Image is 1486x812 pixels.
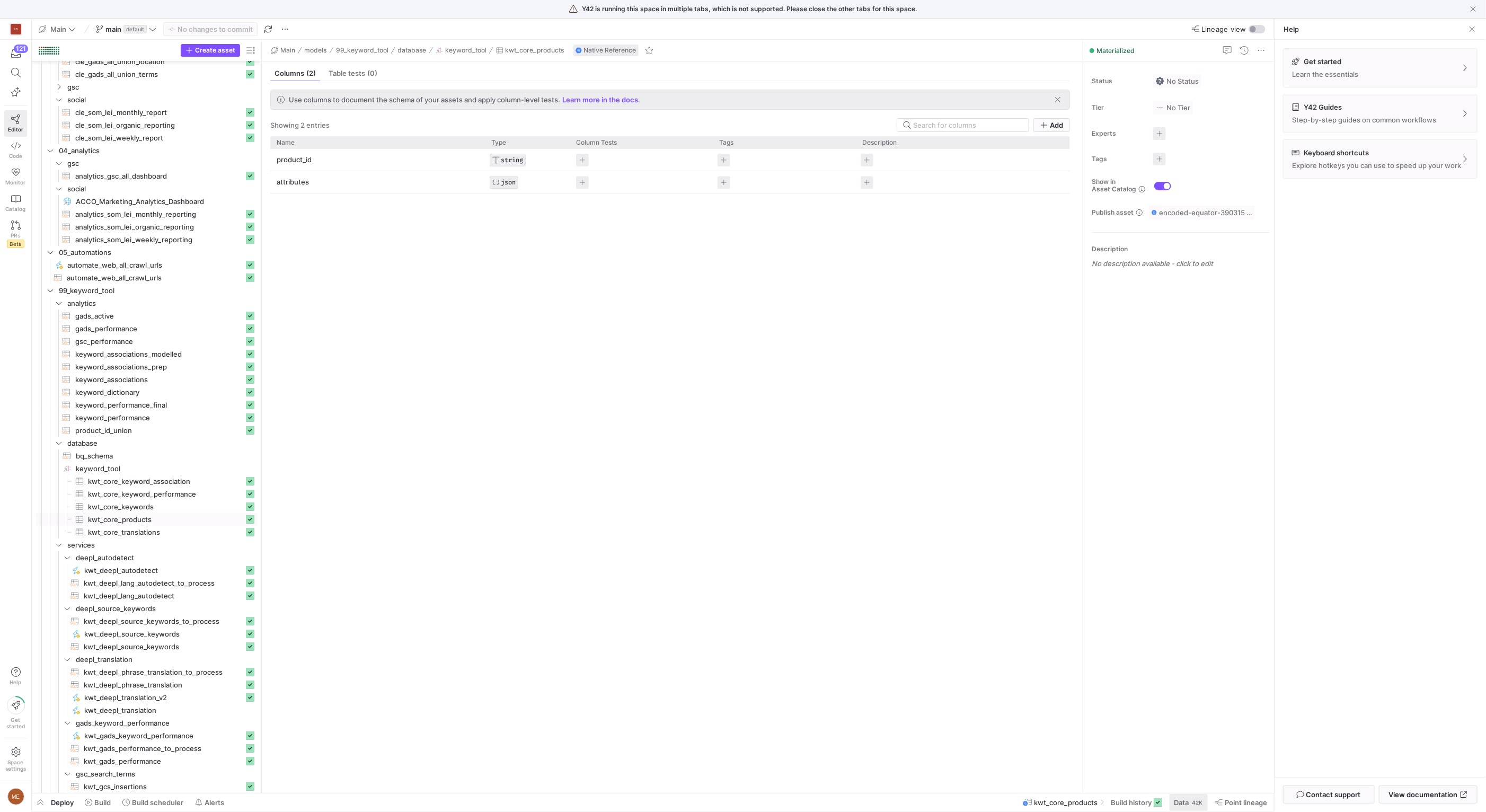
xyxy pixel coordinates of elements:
[36,666,257,678] div: Press SPACE to select this row.
[36,653,257,666] div: Press SPACE to select this row.
[84,781,244,793] span: kwt_gcs_insertions​​​​​​​​​​
[1156,77,1164,85] img: No status
[36,360,257,373] a: keyword_associations_prep​​​​​​​​​​
[36,131,257,144] div: Press SPACE to select this row.
[36,386,257,399] a: keyword_dictionary​​​​​​​​​​
[190,793,229,811] button: Alerts
[75,323,244,335] span: gads_performance​​​​​​​​​​
[36,131,257,144] a: cle_som_lei_weekly_report​​​​​​​​​​
[84,704,255,717] span: kwt_deepl_translation​​​​​
[36,259,257,271] a: automate_web_all_crawl_urls​​​​​
[36,208,257,220] div: Press SPACE to select this row.
[4,20,27,38] a: AB
[491,139,506,146] span: Type
[59,285,255,297] span: 99_keyword_tool
[67,272,244,284] span: automate_web_all_crawl_urls​​​​​​​​​​
[36,589,257,602] a: kwt_deepl_lang_autodetect​​​​​​​​​​
[36,424,257,437] div: Press SPACE to select this row.
[84,628,244,640] span: kwt_deepl_source_keywords​​​​​
[36,157,257,170] div: Press SPACE to select this row.
[862,139,897,146] span: Description
[76,654,255,666] span: deepl_translation
[36,271,257,284] div: Press SPACE to select this row.
[1106,793,1167,811] button: Build history
[36,68,257,81] div: Press SPACE to select this row.
[36,310,257,322] a: gads_active​​​​​​​​​​
[1292,70,1358,78] p: Learn the essentials
[270,121,330,129] div: Showing 2 entries
[80,793,116,811] button: Build
[1379,785,1478,804] a: View documentation
[582,5,917,13] span: Y42 is running this space in multiple tabs, which is not supported. Please close the other tabs f...
[36,144,257,157] div: Press SPACE to select this row.
[50,25,66,33] span: Main
[132,798,183,807] span: Build scheduler
[36,449,257,462] a: bq_schema​​​​​​​​​​
[123,25,147,33] span: default
[1283,785,1375,804] button: Contact support
[1050,121,1063,129] span: Add
[36,500,257,513] div: Press SPACE to select this row.
[913,121,1022,129] input: Search for columns
[36,640,257,653] div: Press SPACE to select this row.
[305,47,327,54] span: models
[84,730,244,742] span: kwt_gads_keyword_performance​​​​​
[36,195,257,208] div: Press SPACE to select this row.
[84,679,244,691] span: kwt_deepl_phrase_translation​​​​​​​​​​
[195,47,235,54] span: Create asset
[88,488,244,500] span: kwt_core_keyword_performance​​​​​​​​​
[1159,208,1252,217] span: encoded-equator-390315 / y42_main_main / source__keyword_tool__kwt_core_products
[336,47,388,54] span: 99_keyword_tool
[36,81,257,93] div: Press SPACE to select this row.
[67,183,255,195] span: social
[36,399,257,411] a: keyword_performance_final​​​​​​​​​​
[36,767,257,780] div: Press SPACE to select this row.
[76,603,255,615] span: deepl_source_keywords
[75,386,244,399] span: keyword_dictionary​​​​​​​​​​
[75,170,244,182] span: analytics_gsc_all_dashboard​​​​​​​​​​
[289,95,560,104] span: Use columns to document the schema of your assets and apply column-level tests.
[1092,104,1145,111] span: Tier
[75,208,244,220] span: analytics_som_lei_monthly_reporting​​​​​​​​​​
[75,107,244,119] span: cle_som_lei_monthly_report​​​​​​​​​​
[75,374,244,386] span: keyword_associations​​​​​​​​​​
[1092,130,1145,137] span: Experts
[275,70,316,77] span: Columns
[59,246,255,259] span: 05_automations
[36,335,257,348] a: gsc_performance​​​​​​​​​​
[36,55,257,68] div: Press SPACE to select this row.
[75,425,244,437] span: product_id_union​​​​​​​​​​
[36,195,257,208] a: ACCO_Marketing_Analytics_Dashboard​​​​​
[1283,48,1478,87] button: Get startedLearn the essentials
[289,95,647,104] div: .
[333,44,391,57] button: 99_keyword_tool
[36,322,257,335] div: Press SPACE to select this row.
[84,743,244,755] span: kwt_gads_performance_to_process​​​​​​​​​​
[75,348,244,360] span: keyword_associations_modelled​​​​​​​​​​
[395,44,429,57] button: database
[36,628,257,640] div: Press SPACE to select this row.
[36,170,257,182] div: Press SPACE to select this row.
[36,348,257,360] div: Press SPACE to select this row.
[84,641,244,653] span: kwt_deepl_source_keywords​​​​​​​​​​
[76,717,255,729] span: gads_keyword_performance
[302,44,330,57] button: models
[75,361,244,373] span: keyword_associations_prep​​​​​​​​​​
[14,45,28,53] div: 121
[1191,798,1204,807] div: 42K
[36,488,257,500] div: Press SPACE to select this row.
[1092,259,1270,268] p: No description available - click to edit
[1092,209,1134,216] span: Publish asset
[75,132,244,144] span: cle_som_lei_weekly_report​​​​​​​​​​
[4,163,27,190] a: Monitor
[36,310,257,322] div: Press SPACE to select this row.
[1292,116,1436,124] p: Step-by-step guides on common workflows
[67,157,255,170] span: gsc
[36,437,257,449] div: Press SPACE to select this row.
[36,729,257,742] a: kwt_gads_keyword_performance​​​​​
[4,137,27,163] a: Code
[36,564,257,577] div: Press SPACE to select this row.
[268,44,298,57] button: Main
[36,615,257,628] div: Press SPACE to select this row.
[36,106,257,119] a: cle_som_lei_monthly_report​​​​​​​​​​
